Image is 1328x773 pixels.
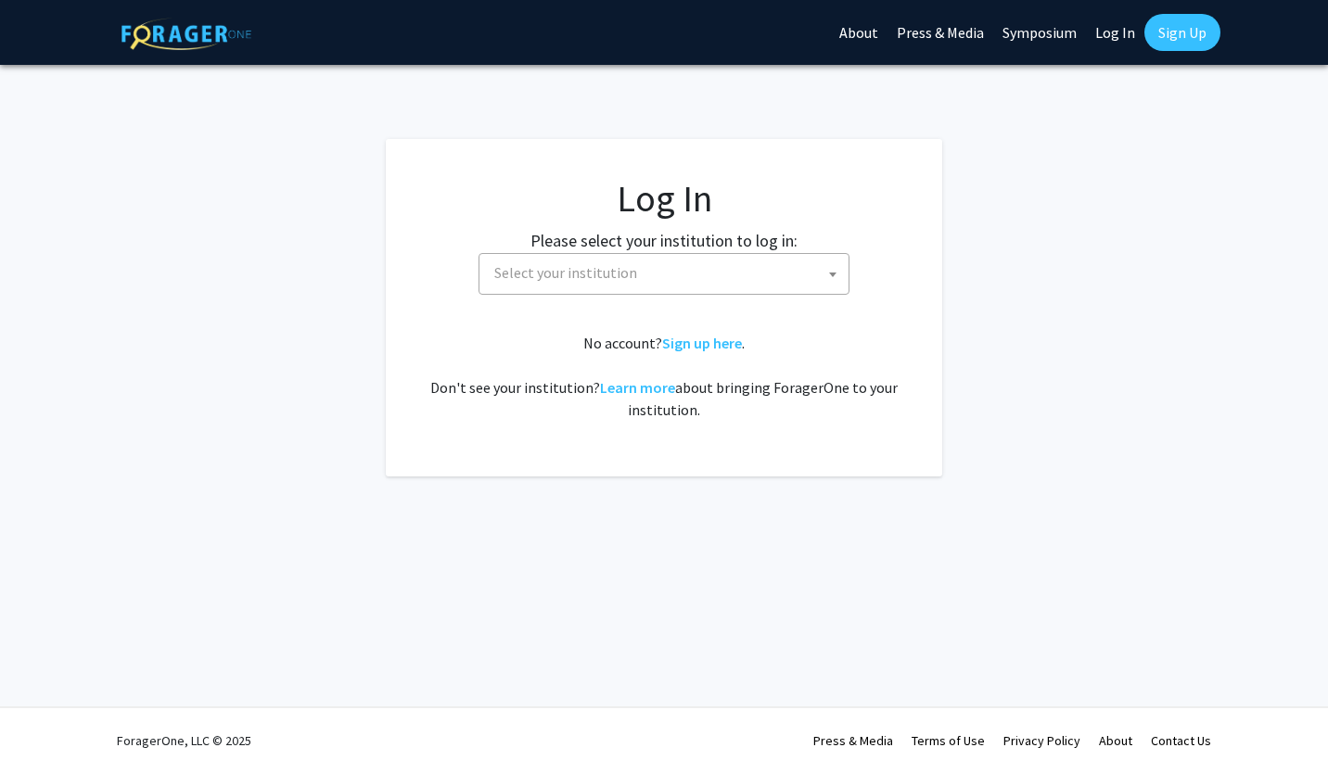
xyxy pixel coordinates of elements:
[423,176,905,221] h1: Log In
[121,18,251,50] img: ForagerOne Logo
[494,263,637,282] span: Select your institution
[600,378,675,397] a: Learn more about bringing ForagerOne to your institution
[1144,14,1220,51] a: Sign Up
[487,254,849,292] span: Select your institution
[479,253,849,295] span: Select your institution
[1151,732,1211,749] a: Contact Us
[662,334,742,352] a: Sign up here
[1099,732,1132,749] a: About
[530,228,798,253] label: Please select your institution to log in:
[423,332,905,421] div: No account? . Don't see your institution? about bringing ForagerOne to your institution.
[813,732,893,749] a: Press & Media
[912,732,985,749] a: Terms of Use
[1003,732,1080,749] a: Privacy Policy
[117,708,251,773] div: ForagerOne, LLC © 2025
